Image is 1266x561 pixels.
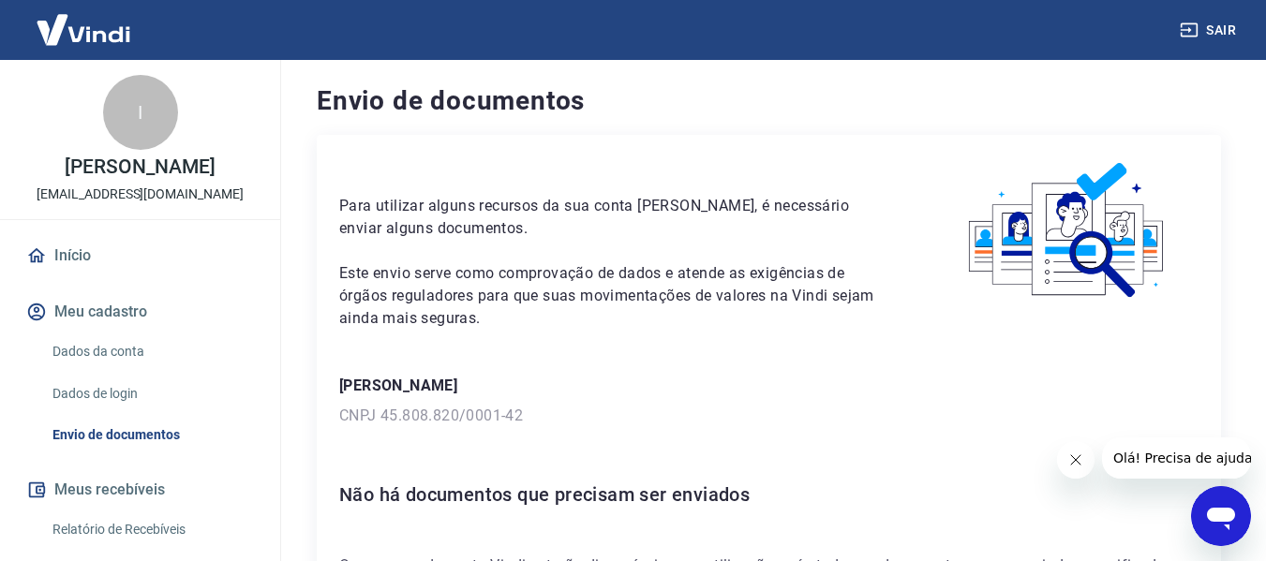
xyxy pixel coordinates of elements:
[65,157,215,177] p: [PERSON_NAME]
[22,1,144,58] img: Vindi
[11,13,157,28] span: Olá! Precisa de ajuda?
[22,291,258,332] button: Meu cadastro
[45,375,258,413] a: Dados de login
[339,375,1199,397] p: [PERSON_NAME]
[45,332,258,371] a: Dados da conta
[339,480,1199,509] h6: Não há documentos que precisam ser enviados
[37,185,244,204] p: [EMAIL_ADDRESS][DOMAIN_NAME]
[339,405,1199,427] p: CNPJ 45.808.820/0001-42
[1176,13,1244,48] button: Sair
[22,235,258,276] a: Início
[1057,441,1095,479] iframe: Fechar mensagem
[1102,437,1251,479] iframe: Mensagem da empresa
[103,75,178,150] div: I
[937,157,1199,304] img: waiting_documents.41d9841a9773e5fdf392cede4d13b617.svg
[317,82,1221,120] h4: Envio de documentos
[339,195,892,240] p: Para utilizar alguns recursos da sua conta [PERSON_NAME], é necessário enviar alguns documentos.
[22,469,258,510] button: Meus recebíveis
[45,416,258,454] a: Envio de documentos
[1191,486,1251,546] iframe: Botão para abrir a janela de mensagens
[339,262,892,330] p: Este envio serve como comprovação de dados e atende as exigências de órgãos reguladores para que ...
[45,510,258,549] a: Relatório de Recebíveis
